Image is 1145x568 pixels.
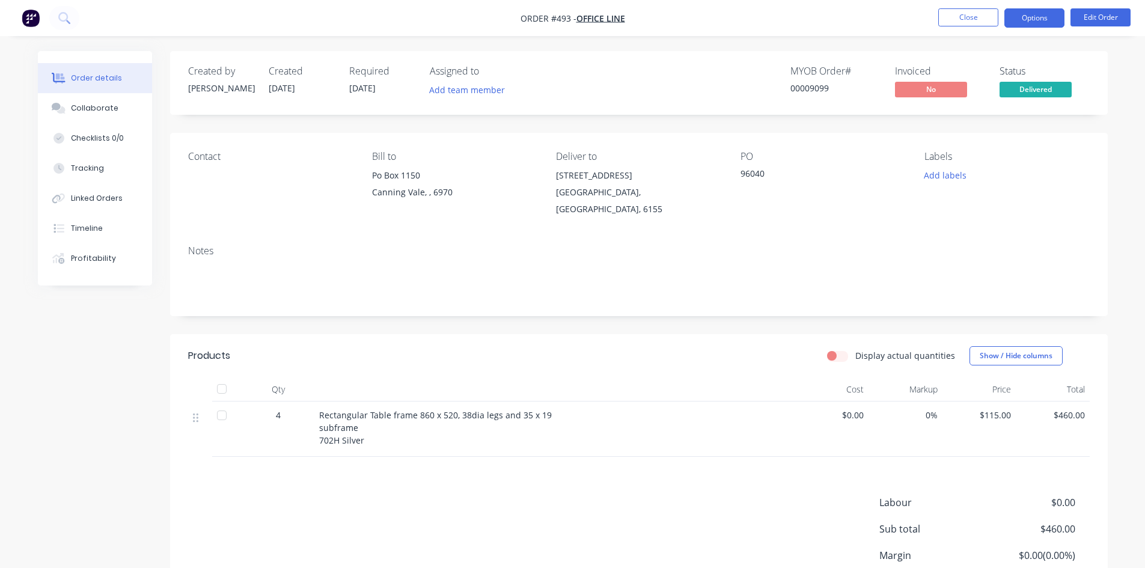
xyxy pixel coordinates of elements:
div: Contact [188,151,353,162]
div: PO [740,151,905,162]
div: 00009099 [790,82,881,94]
div: Markup [869,377,942,402]
label: Display actual quantities [855,349,955,362]
div: Linked Orders [71,193,123,204]
span: $0.00 ( 0.00 %) [986,548,1075,563]
div: Tracking [71,163,104,174]
span: $460.00 [1021,409,1085,421]
div: Products [188,349,230,363]
div: Notes [188,245,1090,257]
span: $0.00 [986,495,1075,510]
div: Timeline [71,223,103,234]
span: Order #493 - [521,13,576,24]
div: Bill to [372,151,537,162]
div: Invoiced [895,66,985,77]
span: No [895,82,967,97]
button: Timeline [38,213,152,243]
button: Profitability [38,243,152,273]
button: Checklists 0/0 [38,123,152,153]
button: Show / Hide columns [969,346,1063,365]
span: $0.00 [800,409,864,421]
div: [STREET_ADDRESS][GEOGRAPHIC_DATA], [GEOGRAPHIC_DATA], 6155 [556,167,721,218]
div: Assigned to [430,66,550,77]
button: Edit Order [1070,8,1131,26]
button: Add team member [423,82,511,98]
div: Cost [795,377,869,402]
span: [DATE] [349,82,376,94]
button: Close [938,8,998,26]
a: Office Line [576,13,625,24]
div: Status [1000,66,1090,77]
button: Options [1004,8,1064,28]
span: [DATE] [269,82,295,94]
button: Order details [38,63,152,93]
div: Required [349,66,415,77]
div: Labels [924,151,1089,162]
div: Created [269,66,335,77]
span: Rectangular Table frame 860 x 520, 38dia legs and 35 x 19 subframe 702H Silver [319,409,552,446]
div: Qty [242,377,314,402]
div: Po Box 1150Canning Vale, , 6970 [372,167,537,206]
div: Total [1016,377,1090,402]
span: 0% [873,409,938,421]
span: Sub total [879,522,986,536]
div: Order details [71,73,122,84]
span: Labour [879,495,986,510]
div: Price [942,377,1016,402]
span: 4 [276,409,281,421]
button: Delivered [1000,82,1072,100]
div: Created by [188,66,254,77]
div: Po Box 1150 [372,167,537,184]
div: Canning Vale, , 6970 [372,184,537,201]
div: MYOB Order # [790,66,881,77]
div: 96040 [740,167,891,184]
button: Tracking [38,153,152,183]
span: $115.00 [947,409,1012,421]
div: [PERSON_NAME] [188,82,254,94]
div: Collaborate [71,103,118,114]
span: $460.00 [986,522,1075,536]
button: Add team member [430,82,511,98]
img: Factory [22,9,40,27]
div: Checklists 0/0 [71,133,124,144]
button: Add labels [918,167,973,183]
div: Deliver to [556,151,721,162]
span: Delivered [1000,82,1072,97]
div: [STREET_ADDRESS] [556,167,721,184]
button: Collaborate [38,93,152,123]
button: Linked Orders [38,183,152,213]
span: Margin [879,548,986,563]
div: [GEOGRAPHIC_DATA], [GEOGRAPHIC_DATA], 6155 [556,184,721,218]
div: Profitability [71,253,116,264]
